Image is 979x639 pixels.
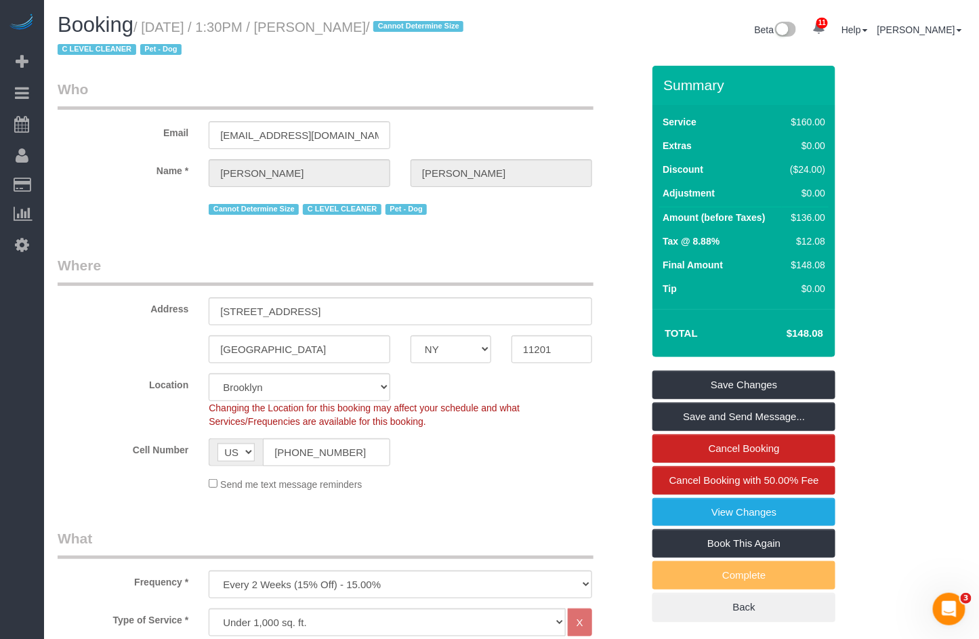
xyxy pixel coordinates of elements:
label: Name * [47,159,199,178]
label: Location [47,373,199,392]
legend: Where [58,255,593,286]
a: Cancel Booking with 50.00% Fee [652,466,835,495]
span: 3 [961,593,972,604]
div: $12.08 [785,234,826,248]
label: Extras [663,139,692,152]
input: First Name [209,159,390,187]
label: Final Amount [663,258,723,272]
label: Service [663,115,696,129]
small: / [DATE] / 1:30PM / [PERSON_NAME] [58,20,467,58]
label: Tip [663,282,677,295]
a: View Changes [652,498,835,527]
label: Amount (before Taxes) [663,211,765,224]
div: $0.00 [785,282,826,295]
div: $148.08 [785,258,826,272]
h3: Summary [663,77,829,93]
legend: What [58,529,593,559]
input: Zip Code [512,335,592,363]
input: City [209,335,390,363]
div: $136.00 [785,211,826,224]
span: C LEVEL CLEANER [303,204,381,215]
label: Frequency * [47,571,199,589]
img: New interface [774,22,796,39]
div: ($24.00) [785,163,826,176]
span: Cancel Booking with 50.00% Fee [669,474,819,486]
div: $0.00 [785,139,826,152]
div: $0.00 [785,186,826,200]
a: Save and Send Message... [652,403,835,431]
a: 11 [806,14,832,43]
span: Changing the Location for this booking may affect your schedule and what Services/Frequencies are... [209,403,520,427]
span: Pet - Dog [140,44,182,55]
label: Cell Number [47,438,199,457]
a: Cancel Booking [652,434,835,463]
iframe: Intercom live chat [933,593,965,625]
div: $160.00 [785,115,826,129]
a: Book This Again [652,529,835,558]
span: C LEVEL CLEANER [58,44,136,55]
a: Help [841,24,868,35]
span: Send me text message reminders [220,479,362,490]
label: Discount [663,163,703,176]
h4: $148.08 [746,328,823,339]
a: [PERSON_NAME] [877,24,962,35]
img: Automaid Logo [8,14,35,33]
label: Tax @ 8.88% [663,234,720,248]
strong: Total [665,327,698,339]
input: Email [209,121,390,149]
span: Cannot Determine Size [209,204,299,215]
a: Back [652,593,835,621]
span: Booking [58,13,133,37]
label: Type of Service * [47,609,199,627]
label: Adjustment [663,186,715,200]
span: 11 [816,18,828,28]
a: Save Changes [652,371,835,399]
input: Last Name [411,159,592,187]
span: Pet - Dog [386,204,427,215]
input: Cell Number [263,438,390,466]
label: Address [47,297,199,316]
label: Email [47,121,199,140]
span: Cannot Determine Size [373,21,463,32]
legend: Who [58,79,593,110]
a: Beta [755,24,797,35]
